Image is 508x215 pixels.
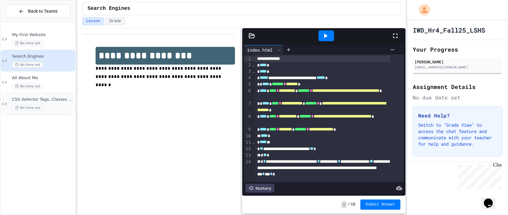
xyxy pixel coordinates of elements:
[105,17,125,25] button: Grade
[418,112,497,119] h3: Need Help?
[418,122,497,147] p: Switch to "Grade View" to access the chat feature and communicate with your teacher for help and ...
[12,54,74,59] span: Search Engines
[244,159,252,184] div: 14
[413,26,485,35] h1: IWD_Hr4_Fall25_LSHS
[12,32,74,38] span: My First Website
[12,83,43,89] span: No time set
[244,62,252,68] div: 2
[244,68,252,75] div: 3
[252,62,255,67] span: Fold line
[348,202,350,207] span: /
[82,17,104,25] button: Lesson
[3,3,44,40] div: Chat with us now!Close
[244,152,252,159] div: 13
[244,126,252,133] div: 9
[244,45,284,54] div: index.html
[12,97,74,102] span: CSS Selector Tags, Classes & IDs
[455,162,502,189] iframe: chat widget
[365,202,395,207] span: Submit Answer
[28,8,57,15] span: Back to Teams
[413,45,502,54] h2: Your Progress
[244,47,276,53] div: index.html
[88,5,130,12] span: Search Engines
[252,140,255,145] span: Fold line
[481,190,502,209] iframe: chat widget
[244,146,252,152] div: 12
[244,75,252,81] div: 4
[244,81,252,88] div: 5
[413,94,502,101] div: No due date set
[12,105,43,111] span: No time set
[244,88,252,101] div: 6
[244,101,252,114] div: 7
[415,59,500,65] div: [PERSON_NAME]
[360,199,400,210] button: Submit Answer
[6,4,70,18] button: Back to Teams
[412,3,432,17] div: My Account
[415,65,500,70] div: [EMAIL_ADDRESS][DOMAIN_NAME]
[12,75,74,81] span: All About Me
[12,62,43,68] span: No time set
[244,113,252,126] div: 8
[12,40,43,46] span: No time set
[244,139,252,146] div: 11
[413,82,502,91] h2: Assignment Details
[252,69,255,74] span: Fold line
[244,133,252,139] div: 10
[342,201,346,208] span: -
[351,202,355,207] span: 10
[244,56,252,62] div: 1
[245,184,274,193] div: History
